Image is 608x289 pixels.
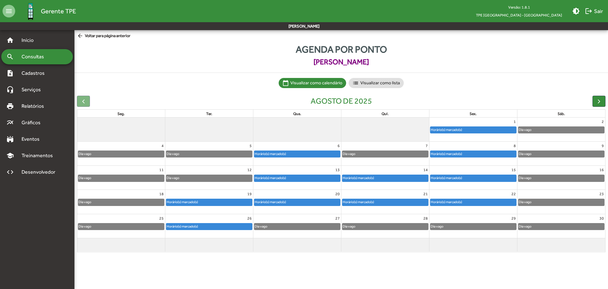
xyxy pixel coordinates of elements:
[512,118,517,126] a: 1 de agosto de 2025
[430,175,462,181] div: Horário(s) marcado(s)
[246,190,253,198] a: 19 de agosto de 2025
[6,152,14,159] mat-icon: school
[165,142,253,166] td: 5 de agosto de 2025
[334,214,341,222] a: 27 de agosto de 2025
[429,118,517,142] td: 1 de agosto de 2025
[582,5,605,17] button: Sair
[279,78,346,88] mat-chip: Visualizar como calendário
[253,214,341,238] td: 27 de agosto de 2025
[334,190,341,198] a: 20 de agosto de 2025
[598,166,605,174] a: 16 de agosto de 2025
[166,151,180,157] div: Dia vago
[600,142,605,150] a: 9 de agosto de 2025
[77,33,85,40] mat-icon: arrow_back
[517,118,605,142] td: 2 de agosto de 2025
[18,69,53,77] span: Cadastros
[518,223,532,229] div: Dia vago
[429,166,517,190] td: 15 de agosto de 2025
[158,166,165,174] a: 11 de agosto de 2025
[430,151,462,157] div: Horário(s) marcado(s)
[471,11,567,19] span: TPE [GEOGRAPHIC_DATA] - [GEOGRAPHIC_DATA]
[158,214,165,222] a: 25 de agosto de 2025
[166,175,180,181] div: Dia vago
[342,175,374,181] div: Horário(s) marcado(s)
[430,223,444,229] div: Dia vago
[158,190,165,198] a: 18 de agosto de 2025
[585,7,592,15] mat-icon: logout
[78,199,92,205] div: Dia vago
[246,166,253,174] a: 12 de agosto de 2025
[468,110,478,117] a: sexta-feira
[518,127,532,133] div: Dia vago
[342,199,374,205] div: Horário(s) marcado(s)
[556,110,566,117] a: sábado
[471,3,567,11] div: Versão: 1.8.1
[422,214,429,222] a: 28 de agosto de 2025
[517,142,605,166] td: 9 de agosto de 2025
[311,96,372,106] h2: agosto de 2025
[600,118,605,126] a: 2 de agosto de 2025
[254,151,286,157] div: Horário(s) marcado(s)
[598,214,605,222] a: 30 de agosto de 2025
[205,110,213,117] a: terça-feira
[292,110,302,117] a: quarta-feira
[246,214,253,222] a: 26 de agosto de 2025
[336,142,341,150] a: 6 de agosto de 2025
[253,142,341,166] td: 6 de agosto de 2025
[424,142,429,150] a: 7 de agosto de 2025
[78,223,92,229] div: Dia vago
[18,135,48,143] span: Eventos
[165,190,253,214] td: 19 de agosto de 2025
[512,142,517,150] a: 8 de agosto de 2025
[253,166,341,190] td: 13 de agosto de 2025
[422,166,429,174] a: 14 de agosto de 2025
[429,214,517,238] td: 29 de agosto de 2025
[572,7,580,15] mat-icon: brightness_medium
[342,223,356,229] div: Dia vago
[6,36,14,44] mat-icon: home
[116,110,126,117] a: segunda-feira
[248,142,253,150] a: 5 de agosto de 2025
[77,214,165,238] td: 25 de agosto de 2025
[6,168,14,176] mat-icon: code
[253,190,341,214] td: 20 de agosto de 2025
[18,36,43,44] span: Início
[6,102,14,110] mat-icon: print
[78,175,92,181] div: Dia vago
[74,56,608,67] span: [PERSON_NAME]
[349,78,404,88] mat-chip: Visualizar como lista
[510,190,517,198] a: 22 de agosto de 2025
[6,86,14,93] mat-icon: headset_mic
[77,166,165,190] td: 11 de agosto de 2025
[18,102,52,110] span: Relatórios
[429,142,517,166] td: 8 de agosto de 2025
[585,5,603,17] span: Sair
[18,152,60,159] span: Treinamentos
[160,142,165,150] a: 4 de agosto de 2025
[342,151,356,157] div: Dia vago
[380,110,390,117] a: quinta-feira
[254,223,268,229] div: Dia vago
[6,135,14,143] mat-icon: stadium
[6,69,14,77] mat-icon: note_add
[77,190,165,214] td: 18 de agosto de 2025
[20,1,41,22] img: Logo
[6,53,14,61] mat-icon: search
[254,175,286,181] div: Horário(s) marcado(s)
[430,199,462,205] div: Horário(s) marcado(s)
[166,199,198,205] div: Horário(s) marcado(s)
[341,142,429,166] td: 7 de agosto de 2025
[518,199,532,205] div: Dia vago
[41,6,76,16] span: Gerente TPE
[77,33,130,40] span: Voltar para página anterior
[510,214,517,222] a: 29 de agosto de 2025
[341,214,429,238] td: 28 de agosto de 2025
[165,166,253,190] td: 12 de agosto de 2025
[518,175,532,181] div: Dia vago
[422,190,429,198] a: 21 de agosto de 2025
[18,119,49,126] span: Gráficos
[517,166,605,190] td: 16 de agosto de 2025
[3,5,15,17] mat-icon: menu
[282,80,289,86] mat-icon: calendar_today
[352,80,359,86] mat-icon: list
